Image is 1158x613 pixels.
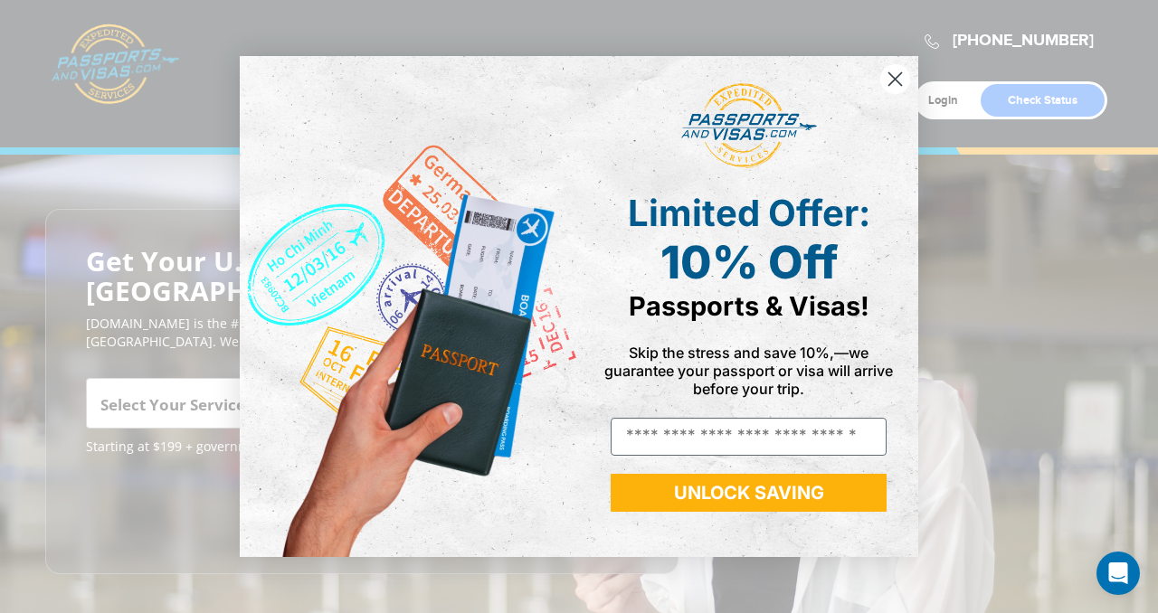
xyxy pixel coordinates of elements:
[879,63,911,95] button: Close dialog
[611,474,887,512] button: UNLOCK SAVING
[629,290,869,322] span: Passports & Visas!
[1096,552,1140,595] div: Open Intercom Messenger
[660,235,838,289] span: 10% Off
[681,83,817,168] img: passports and visas
[604,344,893,398] span: Skip the stress and save 10%,—we guarantee your passport or visa will arrive before your trip.
[240,56,579,556] img: de9cda0d-0715-46ca-9a25-073762a91ba7.png
[628,191,870,235] span: Limited Offer:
